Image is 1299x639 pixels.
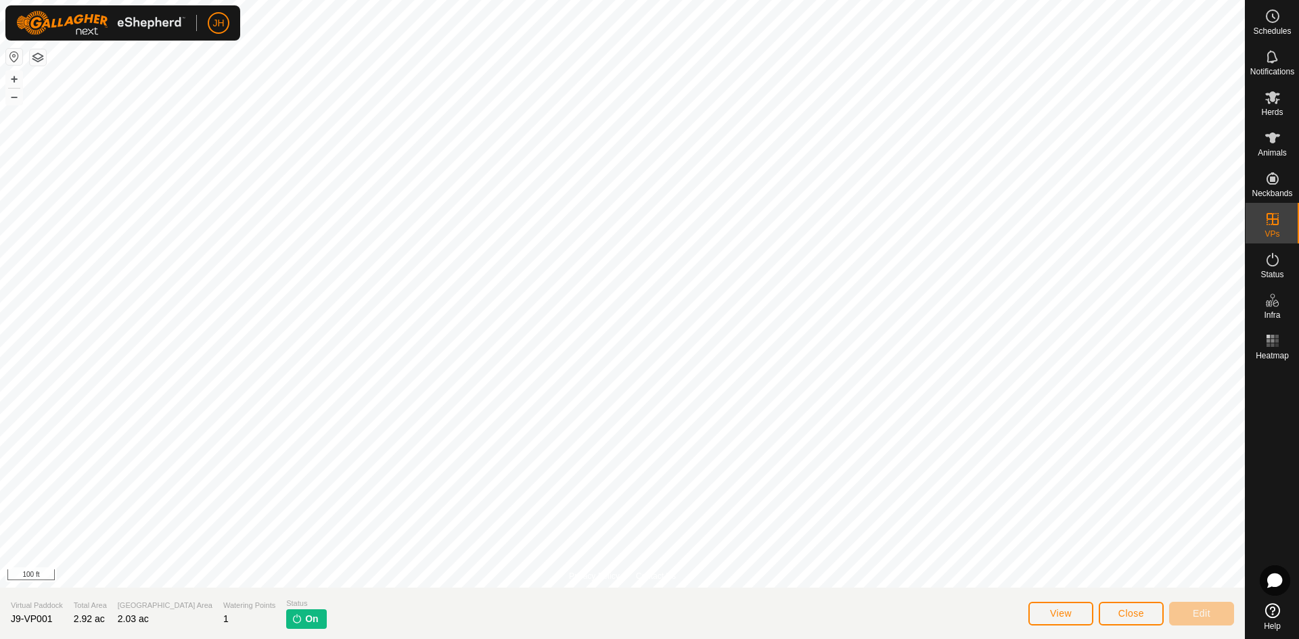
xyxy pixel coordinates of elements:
span: Total Area [74,600,107,611]
span: Status [286,598,326,609]
span: View [1050,608,1072,619]
button: Close [1099,602,1164,625]
a: Help [1246,598,1299,636]
span: VPs [1264,230,1279,238]
span: Heatmap [1256,352,1289,360]
button: + [6,71,22,87]
span: Help [1264,622,1281,630]
span: Neckbands [1252,189,1292,197]
button: View [1028,602,1093,625]
button: Reset Map [6,49,22,65]
a: Privacy Policy [569,570,620,582]
span: Herds [1261,108,1283,116]
span: J9-VP001 [11,613,52,624]
span: Schedules [1253,27,1291,35]
img: turn-on [292,613,302,624]
span: 2.92 ac [74,613,105,624]
img: Gallagher Logo [16,11,185,35]
span: Close [1118,608,1144,619]
span: [GEOGRAPHIC_DATA] Area [118,600,212,611]
button: Map Layers [30,49,46,66]
span: Status [1260,270,1283,279]
span: Edit [1193,608,1210,619]
span: 2.03 ac [118,613,149,624]
span: On [305,612,318,626]
span: JH [212,16,224,30]
span: Infra [1264,311,1280,319]
span: Notifications [1250,68,1294,76]
a: Contact Us [636,570,676,582]
span: Virtual Paddock [11,600,63,611]
button: – [6,89,22,105]
span: Watering Points [223,600,275,611]
span: 1 [223,613,229,624]
button: Edit [1169,602,1234,625]
span: Animals [1258,149,1287,157]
